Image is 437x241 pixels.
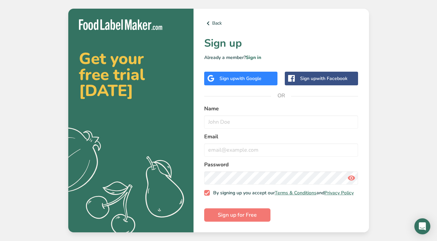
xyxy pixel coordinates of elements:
[204,161,358,169] label: Password
[204,19,358,27] a: Back
[204,115,358,129] input: John Doe
[414,218,430,234] div: Open Intercom Messenger
[204,208,270,222] button: Sign up for Free
[204,105,358,113] label: Name
[246,54,261,61] a: Sign in
[210,190,354,196] span: By signing up you accept our and
[218,211,257,219] span: Sign up for Free
[79,51,183,99] h2: Get your free trial [DATE]
[235,75,261,82] span: with Google
[316,75,347,82] span: with Facebook
[204,143,358,157] input: email@example.com
[204,54,358,61] p: Already a member?
[204,133,358,141] label: Email
[324,190,354,196] a: Privacy Policy
[271,86,291,106] span: OR
[300,75,347,82] div: Sign up
[79,19,162,30] img: Food Label Maker
[219,75,261,82] div: Sign up
[204,35,358,51] h1: Sign up
[275,190,316,196] a: Terms & Conditions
